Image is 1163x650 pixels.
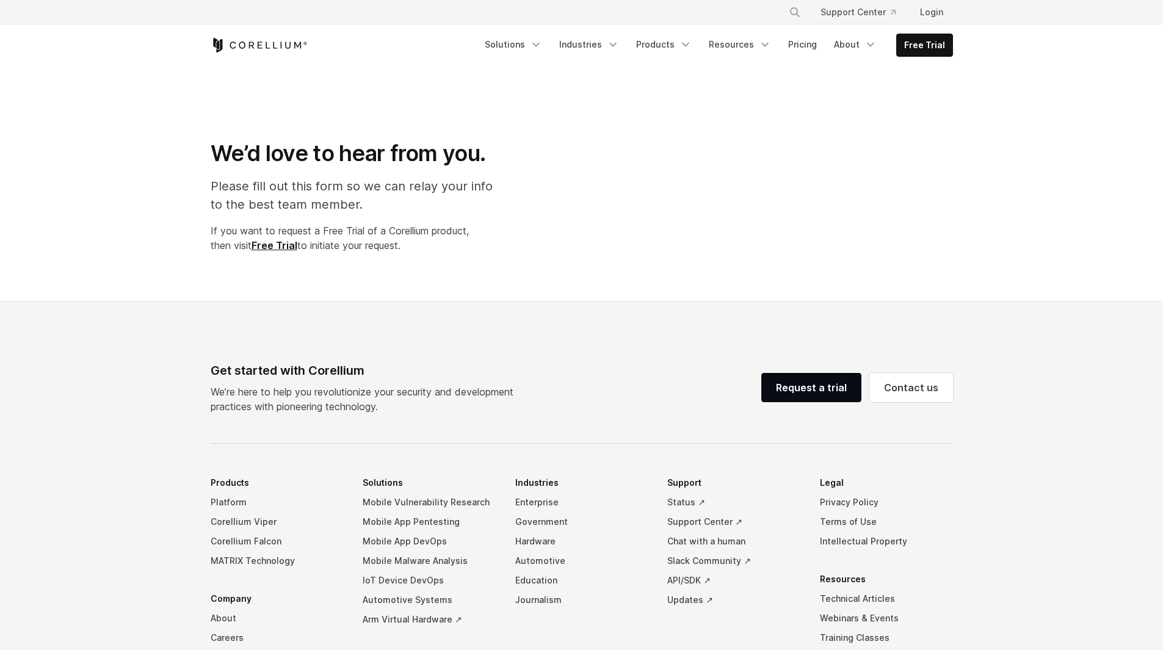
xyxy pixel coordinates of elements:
a: Free Trial [252,239,297,251]
a: Contact us [869,373,953,402]
a: Pricing [781,34,824,56]
a: Corellium Viper [211,512,344,532]
a: Training Classes [820,628,953,648]
a: About [827,34,884,56]
a: Enterprise [515,493,648,512]
a: Industries [552,34,626,56]
div: Navigation Menu [477,34,953,57]
a: Resources [701,34,778,56]
a: Chat with a human [667,532,800,551]
a: Free Trial [897,34,952,56]
div: Get started with Corellium [211,361,523,380]
p: We’re here to help you revolutionize your security and development practices with pioneering tech... [211,385,523,414]
a: Education [515,571,648,590]
a: Mobile Vulnerability Research [363,493,496,512]
a: IoT Device DevOps [363,571,496,590]
a: Terms of Use [820,512,953,532]
button: Search [784,1,806,23]
a: Government [515,512,648,532]
a: Status ↗ [667,493,800,512]
a: API/SDK ↗ [667,571,800,590]
a: Automotive Systems [363,590,496,610]
h1: We’d love to hear from you. [211,140,505,167]
a: Mobile Malware Analysis [363,551,496,571]
a: Journalism [515,590,648,610]
a: Support Center [811,1,905,23]
a: Technical Articles [820,589,953,608]
a: Updates ↗ [667,590,800,610]
a: Corellium Home [211,38,308,52]
a: Hardware [515,532,648,551]
a: Login [910,1,953,23]
a: Arm Virtual Hardware ↗ [363,610,496,629]
a: About [211,608,344,628]
a: Mobile App DevOps [363,532,496,551]
a: Intellectual Property [820,532,953,551]
a: Request a trial [761,373,861,402]
div: Navigation Menu [774,1,953,23]
a: Solutions [477,34,549,56]
a: Slack Community ↗ [667,551,800,571]
a: Platform [211,493,344,512]
a: Careers [211,628,344,648]
p: If you want to request a Free Trial of a Corellium product, then visit to initiate your request. [211,223,505,253]
a: Privacy Policy [820,493,953,512]
a: Webinars & Events [820,608,953,628]
a: MATRIX Technology [211,551,344,571]
a: Products [629,34,699,56]
a: Mobile App Pentesting [363,512,496,532]
a: Automotive [515,551,648,571]
a: Corellium Falcon [211,532,344,551]
a: Support Center ↗ [667,512,800,532]
p: Please fill out this form so we can relay your info to the best team member. [211,177,505,214]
